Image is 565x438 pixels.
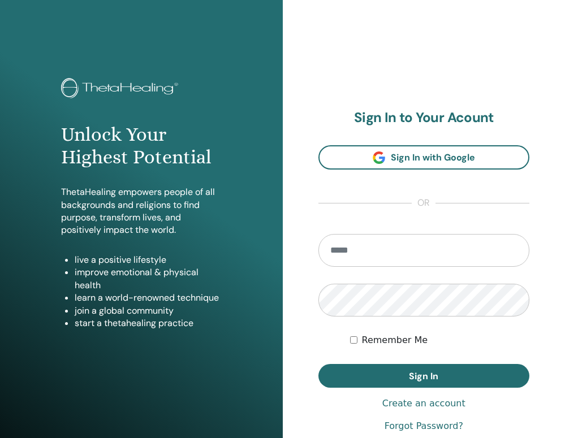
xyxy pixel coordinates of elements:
[61,186,221,237] p: ThetaHealing empowers people of all backgrounds and religions to find purpose, transform lives, a...
[362,333,428,347] label: Remember Me
[409,370,438,382] span: Sign In
[391,151,475,163] span: Sign In with Google
[412,197,435,210] span: or
[318,145,530,170] a: Sign In with Google
[385,419,463,433] a: Forgot Password?
[382,397,465,410] a: Create an account
[75,254,221,266] li: live a positive lifestyle
[318,364,530,388] button: Sign In
[75,305,221,317] li: join a global community
[61,123,221,170] h1: Unlock Your Highest Potential
[350,333,529,347] div: Keep me authenticated indefinitely or until I manually logout
[75,266,221,292] li: improve emotional & physical health
[75,292,221,304] li: learn a world-renowned technique
[75,317,221,329] li: start a thetahealing practice
[318,110,530,126] h2: Sign In to Your Acount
